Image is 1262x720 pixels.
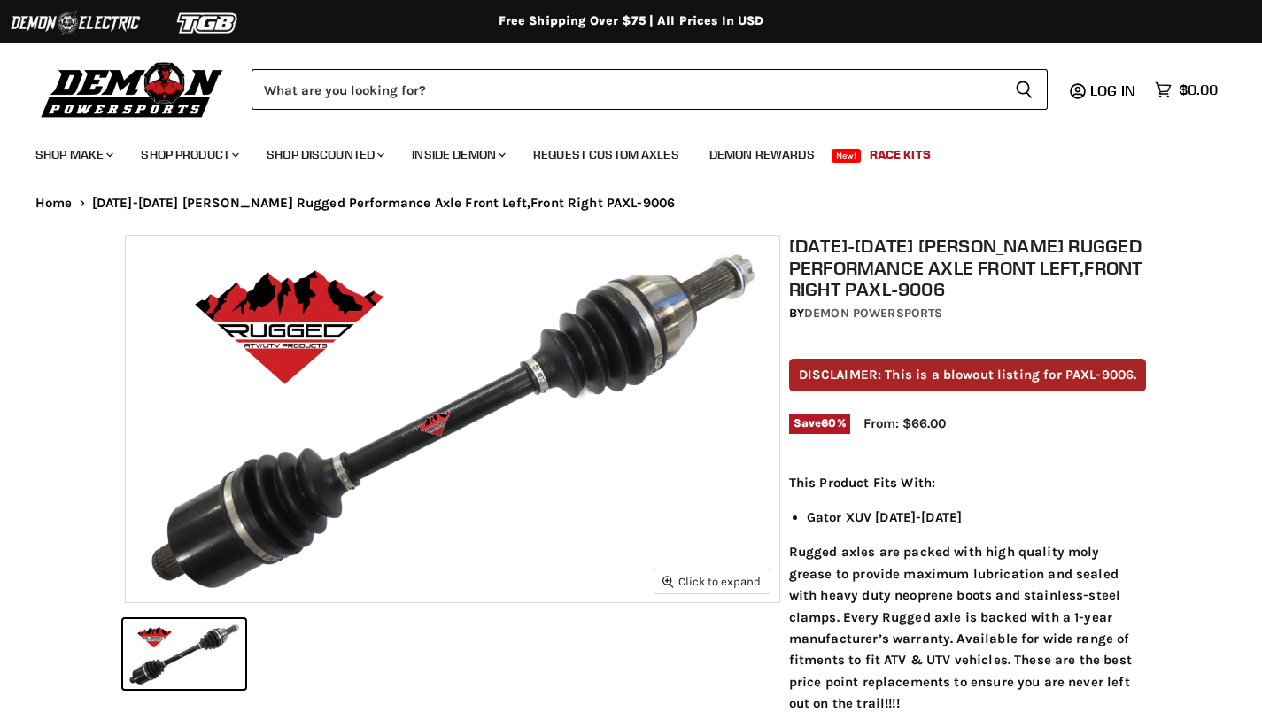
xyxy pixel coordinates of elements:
a: Demon Rewards [696,136,828,173]
ul: Main menu [22,129,1213,173]
span: 60 [821,416,836,430]
button: Search [1001,69,1048,110]
p: This Product Fits With: [789,472,1147,493]
img: Demon Powersports [35,58,229,120]
h1: [DATE]-[DATE] [PERSON_NAME] Rugged Performance Axle Front Left,Front Right PAXL-9006 [789,235,1147,300]
span: Save % [789,414,850,433]
a: Shop Make [22,136,124,173]
a: Inside Demon [399,136,516,173]
a: Demon Powersports [804,306,942,321]
span: [DATE]-[DATE] [PERSON_NAME] Rugged Performance Axle Front Left,Front Right PAXL-9006 [92,196,676,211]
span: Click to expand [662,575,761,588]
span: $0.00 [1179,81,1218,98]
span: New! [832,149,862,163]
button: Click to expand [654,569,770,593]
img: Demon Electric Logo 2 [9,6,142,40]
button: 2012-2012 John Deere Rugged Performance Axle Front Left,Front Right PAXL-9006 thumbnail [123,619,245,689]
input: Search [252,69,1001,110]
div: by [789,304,1147,323]
a: Request Custom Axles [520,136,693,173]
a: Shop Discounted [253,136,395,173]
img: 2012-2012 John Deere Rugged Performance Axle Front Left,Front Right PAXL-9006 [126,236,779,603]
span: From: $66.00 [863,415,946,431]
a: Race Kits [856,136,944,173]
form: Product [252,69,1048,110]
a: $0.00 [1146,77,1227,103]
a: Shop Product [128,136,250,173]
p: DISCLAIMER: This is a blowout listing for PAXL-9006. [789,359,1147,391]
a: Home [35,196,73,211]
span: Log in [1090,81,1135,99]
li: Gator XUV [DATE]-[DATE] [807,507,1147,528]
a: Log in [1082,82,1146,98]
div: Rugged axles are packed with high quality moly grease to provide maximum lubrication and sealed w... [789,472,1147,715]
img: TGB Logo 2 [142,6,275,40]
